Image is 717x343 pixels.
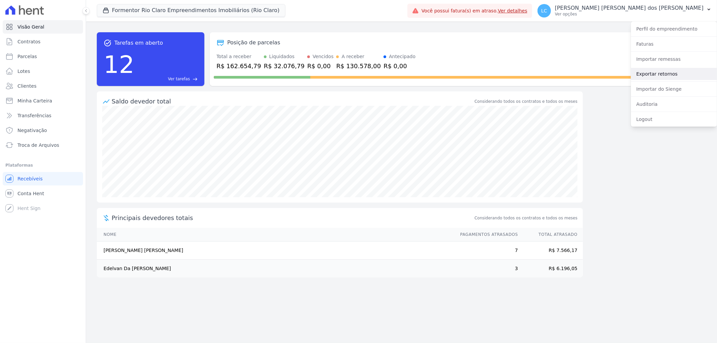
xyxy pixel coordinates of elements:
a: Ver tarefas east [137,76,198,82]
span: Principais devedores totais [112,213,473,222]
td: 3 [454,260,518,278]
a: Faturas [631,38,717,50]
div: Plataformas [5,161,80,169]
div: Posição de parcelas [227,39,280,47]
span: Contratos [17,38,40,45]
div: R$ 162.654,79 [216,61,261,71]
th: Total Atrasado [518,228,583,242]
div: R$ 0,00 [307,61,333,71]
span: Considerando todos os contratos e todos os meses [475,215,577,221]
span: Troca de Arquivos [17,142,59,148]
a: Negativação [3,124,83,137]
a: Importar remessas [631,53,717,65]
div: Saldo devedor total [112,97,473,106]
a: Exportar retornos [631,68,717,80]
span: Clientes [17,83,36,89]
button: LC [PERSON_NAME] [PERSON_NAME] dos [PERSON_NAME] Ver opções [532,1,717,20]
span: Conta Hent [17,190,44,197]
p: [PERSON_NAME] [PERSON_NAME] dos [PERSON_NAME] [555,5,704,11]
span: Visão Geral [17,24,44,30]
td: 7 [454,242,518,260]
td: Edelvan Da [PERSON_NAME] [97,260,454,278]
a: Visão Geral [3,20,83,34]
div: R$ 32.076,79 [264,61,305,71]
span: task_alt [104,39,112,47]
div: Total a receber [216,53,261,60]
p: Ver opções [555,11,704,17]
a: Troca de Arquivos [3,138,83,152]
span: Ver tarefas [168,76,190,82]
a: Recebíveis [3,172,83,185]
span: Transferências [17,112,51,119]
td: R$ 6.196,05 [518,260,583,278]
a: Perfil do empreendimento [631,23,717,35]
th: Nome [97,228,454,242]
a: Conta Hent [3,187,83,200]
span: east [193,77,198,82]
span: Você possui fatura(s) em atraso. [422,7,527,14]
td: [PERSON_NAME] [PERSON_NAME] [97,242,454,260]
button: Formentor Rio Claro Empreendimentos Imobiliários (Rio Claro) [97,4,285,17]
a: Minha Carteira [3,94,83,108]
a: Contratos [3,35,83,48]
td: R$ 7.566,17 [518,242,583,260]
div: Vencidos [313,53,333,60]
a: Lotes [3,65,83,78]
a: Clientes [3,79,83,93]
a: Ver detalhes [498,8,527,13]
span: Minha Carteira [17,97,52,104]
a: Logout [631,113,717,125]
a: Transferências [3,109,83,122]
span: Tarefas em aberto [114,39,163,47]
a: Auditoria [631,98,717,110]
a: Importar do Sienge [631,83,717,95]
div: A receber [342,53,364,60]
span: Negativação [17,127,47,134]
span: Lotes [17,68,30,75]
span: Recebíveis [17,175,43,182]
th: Pagamentos Atrasados [454,228,518,242]
div: 12 [104,47,134,82]
span: LC [541,8,547,13]
div: R$ 0,00 [384,61,415,71]
div: Considerando todos os contratos e todos os meses [475,98,577,104]
div: R$ 130.578,00 [336,61,381,71]
div: Antecipado [389,53,415,60]
a: Parcelas [3,50,83,63]
span: Parcelas [17,53,37,60]
div: Liquidados [269,53,295,60]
